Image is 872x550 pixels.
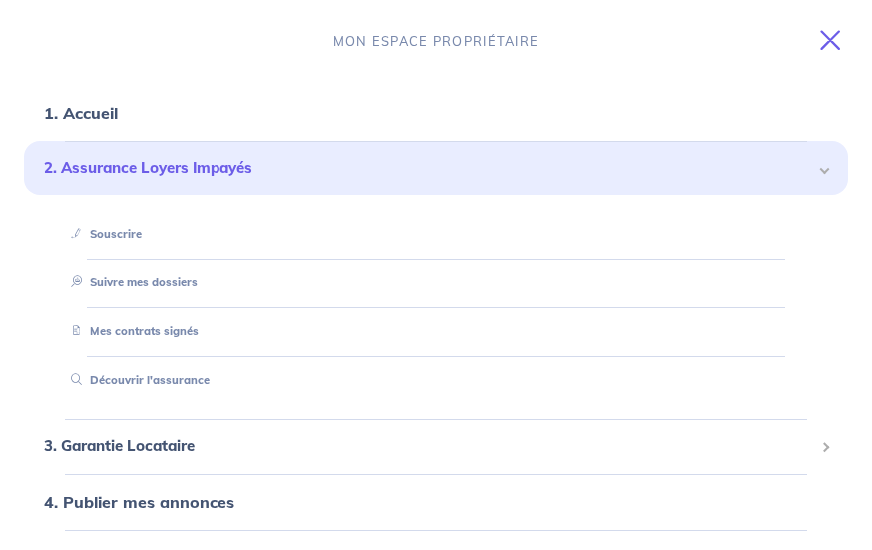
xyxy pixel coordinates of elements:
div: Souscrire [48,218,824,251]
div: Suivre mes dossiers [48,267,824,299]
span: 2. Assurance Loyers Impayés [44,157,813,180]
a: Suivre mes dossiers [63,275,198,289]
a: 4. Publier mes annonces [44,492,234,512]
div: 3. Garantie Locataire [24,427,848,466]
div: Découvrir l'assurance [48,364,824,397]
div: 1. Accueil [24,93,848,133]
a: Souscrire [63,227,142,241]
a: 1. Accueil [44,103,118,123]
button: Toggle navigation [796,14,872,66]
div: Mes contrats signés [48,315,824,348]
a: Découvrir l'assurance [63,373,210,387]
div: 2. Assurance Loyers Impayés [24,141,848,196]
div: 4. Publier mes annonces [24,482,848,522]
a: Mes contrats signés [63,324,199,338]
p: MON ESPACE PROPRIÉTAIRE [333,32,539,51]
span: 3. Garantie Locataire [44,435,813,458]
